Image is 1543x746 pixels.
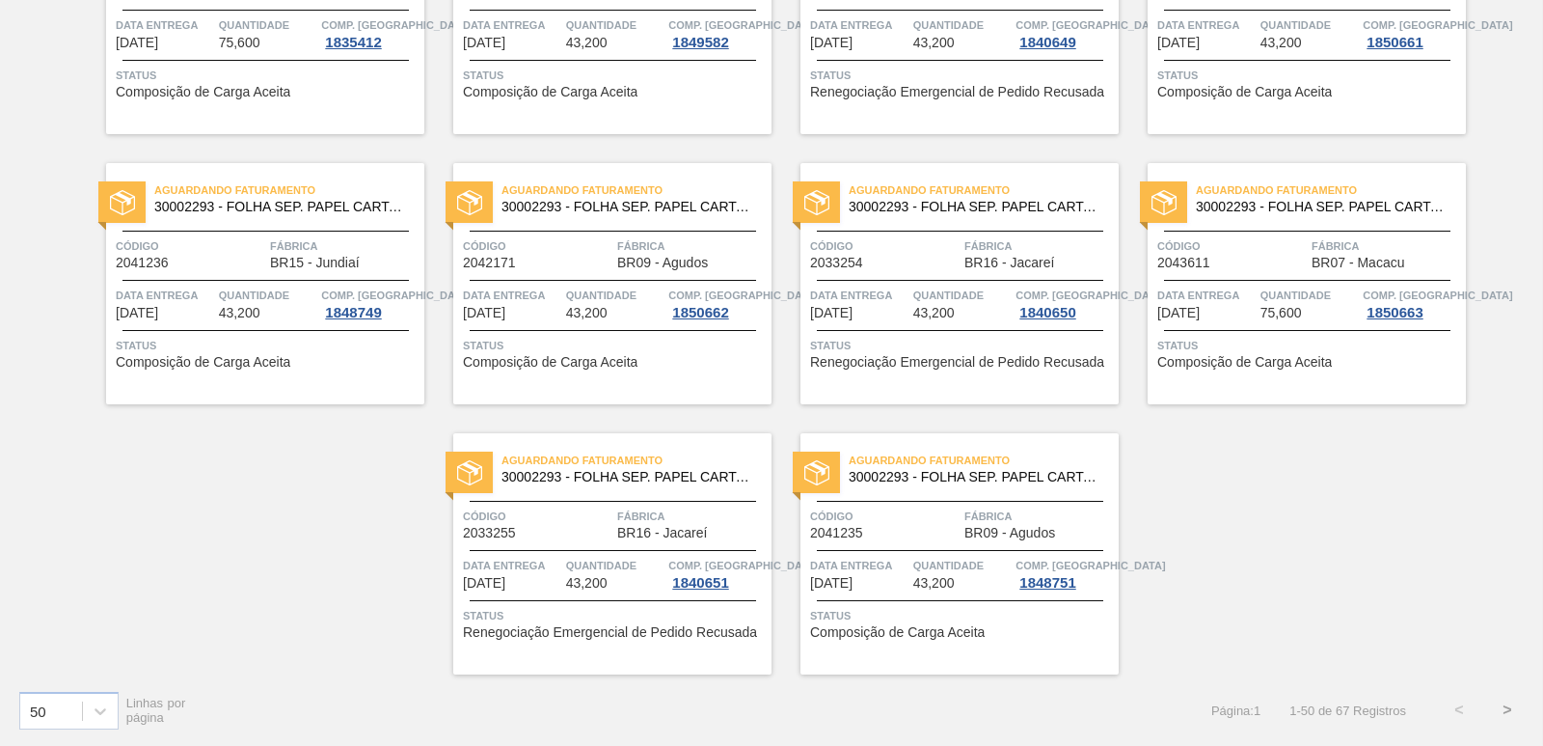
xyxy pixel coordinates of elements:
span: Comp. Carga [668,556,818,575]
span: Composição de Carga Aceita [1157,85,1332,99]
span: Página : 1 [1211,704,1260,718]
span: Data Entrega [810,15,908,35]
a: Comp. [GEOGRAPHIC_DATA]1835412 [321,15,420,50]
span: Quantidade [566,286,664,305]
span: Renegociação Emergencial de Pedido Recusada [810,355,1104,370]
span: Aguardando Faturamento [849,180,1119,200]
span: Quantidade [1260,286,1359,305]
span: 12/11/2025 [810,576,853,591]
span: 43,200 [566,306,608,320]
span: BR07 - Macacu [1312,256,1404,270]
span: 30002293 - FOLHA SEP. PAPEL CARTAO 1200x1000M 350g [1196,200,1450,214]
span: Status [463,336,767,355]
a: statusAguardando Faturamento30002293 - FOLHA SEP. PAPEL CARTAO 1200x1000M 350gCódigo2043611Fábric... [1119,163,1466,404]
span: 10/11/2025 [463,306,505,320]
div: 1840649 [1015,35,1079,50]
span: 2042171 [463,256,516,270]
span: Aguardando Faturamento [501,451,771,470]
span: 30002293 - FOLHA SEP. PAPEL CARTAO 1200x1000M 350g [501,470,756,484]
span: Fábrica [617,236,767,256]
span: Data Entrega [116,286,214,305]
span: 2041236 [116,256,169,270]
span: 30002293 - FOLHA SEP. PAPEL CARTAO 1200x1000M 350g [849,470,1103,484]
span: Renegociação Emergencial de Pedido Recusada [810,85,1104,99]
a: Comp. [GEOGRAPHIC_DATA]1850661 [1363,15,1461,50]
span: Data Entrega [810,556,908,575]
span: Status [116,336,420,355]
span: 43,200 [566,576,608,591]
span: Fábrica [1312,236,1461,256]
span: Quantidade [1260,15,1359,35]
div: 1850662 [668,305,732,320]
span: 43,200 [913,306,955,320]
img: status [457,190,482,215]
span: BR15 - Jundiaí [270,256,360,270]
a: Comp. [GEOGRAPHIC_DATA]1840651 [668,556,767,591]
span: 43,200 [913,36,955,50]
div: 1850661 [1363,35,1426,50]
span: Fábrica [270,236,420,256]
span: 09/11/2025 [116,306,158,320]
span: Comp. Carga [321,15,471,35]
span: Fábrica [964,236,1114,256]
span: 43,200 [913,576,955,591]
span: 2033255 [463,526,516,540]
span: Data Entrega [463,556,561,575]
span: Data Entrega [463,15,561,35]
span: Composição de Carga Aceita [463,85,637,99]
span: Comp. Carga [1015,556,1165,575]
span: Fábrica [964,507,1114,526]
span: Quantidade [913,556,1012,575]
span: Composição de Carga Aceita [463,355,637,370]
button: < [1435,686,1483,734]
span: 30002293 - FOLHA SEP. PAPEL CARTAO 1200x1000M 350g [154,200,409,214]
img: status [804,460,829,485]
span: 11/11/2025 [1157,306,1200,320]
a: statusAguardando Faturamento30002293 - FOLHA SEP. PAPEL CARTAO 1200x1000M 350gCódigo2042171Fábric... [424,163,771,404]
span: 07/11/2025 [116,36,158,50]
span: Aguardando Faturamento [501,180,771,200]
a: statusAguardando Faturamento30002293 - FOLHA SEP. PAPEL CARTAO 1200x1000M 350gCódigo2033254Fábric... [771,163,1119,404]
div: 1840650 [1015,305,1079,320]
img: status [804,190,829,215]
div: 1848751 [1015,575,1079,591]
img: status [110,190,135,215]
span: 07/11/2025 [810,36,853,50]
span: 43,200 [219,306,260,320]
span: Status [810,66,1114,85]
span: Aguardando Faturamento [154,180,424,200]
span: Comp. Carga [668,15,818,35]
span: Código [463,507,612,526]
span: Comp. Carga [1363,15,1512,35]
div: 1840651 [668,575,732,591]
div: 1835412 [321,35,385,50]
div: 50 [30,703,46,719]
a: Comp. [GEOGRAPHIC_DATA]1849582 [668,15,767,50]
span: 07/11/2025 [463,36,505,50]
span: Comp. Carga [1015,286,1165,305]
span: Quantidade [566,15,664,35]
span: Linhas por página [126,696,186,725]
span: Comp. Carga [1015,15,1165,35]
a: Comp. [GEOGRAPHIC_DATA]1840649 [1015,15,1114,50]
span: Renegociação Emergencial de Pedido Recusada [463,625,757,640]
span: Aguardando Faturamento [1196,180,1466,200]
span: 30002293 - FOLHA SEP. PAPEL CARTAO 1200x1000M 350g [849,200,1103,214]
span: 2041235 [810,526,863,540]
div: 1850663 [1363,305,1426,320]
span: 43,200 [566,36,608,50]
span: Comp. Carga [1363,286,1512,305]
span: BR16 - Jacareí [964,256,1054,270]
span: Data Entrega [1157,286,1256,305]
a: statusAguardando Faturamento30002293 - FOLHA SEP. PAPEL CARTAO 1200x1000M 350gCódigo2033255Fábric... [424,433,771,675]
span: 2033254 [810,256,863,270]
span: Data Entrega [810,286,908,305]
span: 12/11/2025 [463,576,505,591]
span: Quantidade [566,556,664,575]
span: Fábrica [617,507,767,526]
span: Código [116,236,265,256]
span: 08/11/2025 [1157,36,1200,50]
span: Composição de Carga Aceita [116,355,290,370]
span: Status [810,606,1114,625]
span: 2043611 [1157,256,1210,270]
